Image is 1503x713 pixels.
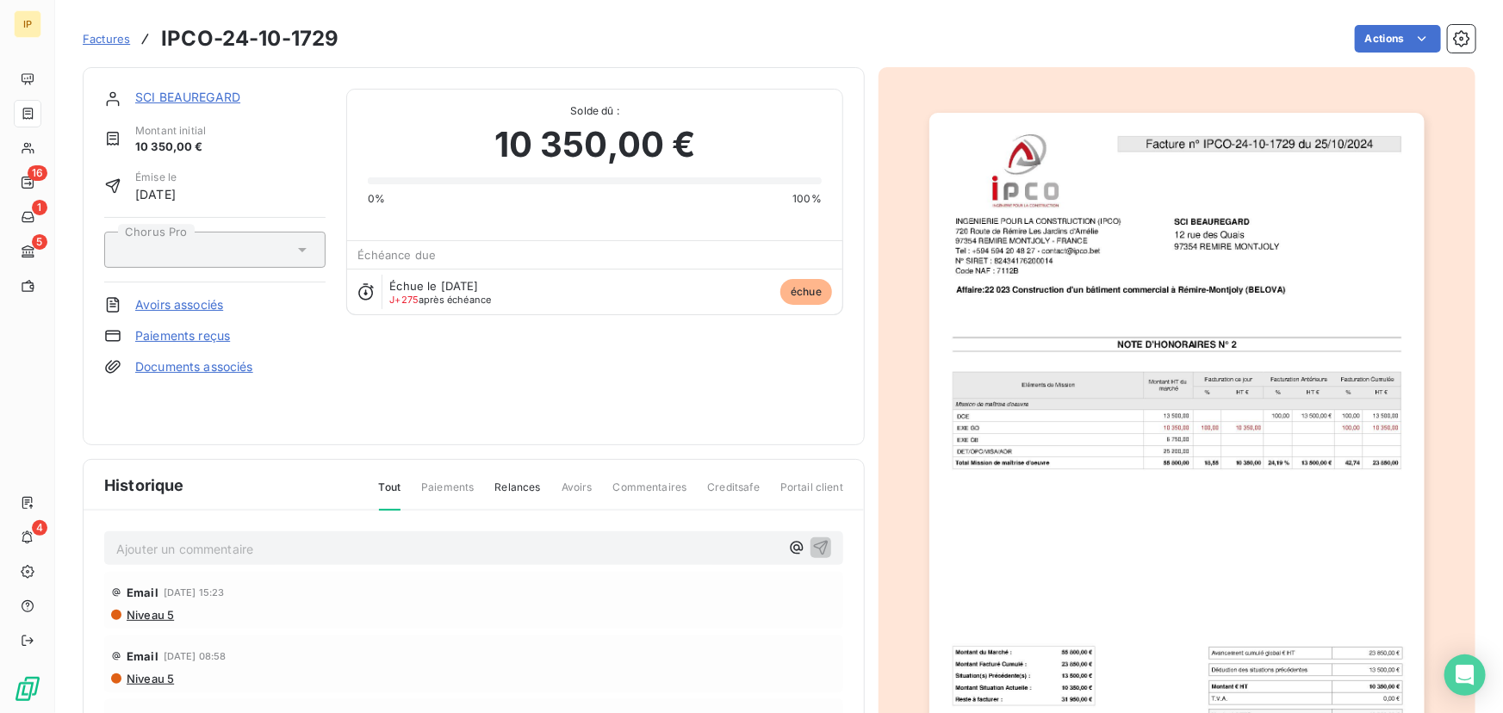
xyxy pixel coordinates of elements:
span: 10 350,00 € [135,139,206,156]
a: Paiements reçus [135,327,230,344]
span: Email [127,586,158,599]
span: Échéance due [357,248,436,262]
span: 5 [32,234,47,250]
span: Factures [83,32,130,46]
a: 1 [14,203,40,231]
span: Solde dû : [368,103,822,119]
span: 0% [368,191,385,207]
a: Factures [83,30,130,47]
span: échue [780,279,832,305]
span: 1 [32,200,47,215]
span: Historique [104,474,184,497]
span: 10 350,00 € [494,119,696,170]
a: 5 [14,238,40,265]
span: Creditsafe [707,480,760,509]
a: Documents associés [135,358,253,375]
span: Paiements [421,480,474,509]
span: Email [127,649,158,663]
div: IP [14,10,41,38]
h3: IPCO-24-10-1729 [161,23,338,54]
span: Commentaires [613,480,687,509]
span: J+275 [389,294,419,306]
a: 16 [14,169,40,196]
span: Avoirs [562,480,593,509]
span: Niveau 5 [125,608,174,622]
img: Logo LeanPay [14,675,41,703]
span: Échue le [DATE] [389,279,478,293]
div: Open Intercom Messenger [1444,654,1486,696]
button: Actions [1355,25,1441,53]
span: [DATE] [135,185,177,203]
span: 16 [28,165,47,181]
span: 100% [792,191,822,207]
span: Relances [494,480,540,509]
span: [DATE] 08:58 [164,651,227,661]
a: Avoirs associés [135,296,223,313]
span: après échéance [389,294,491,305]
a: SCI BEAUREGARD [135,90,240,104]
span: Montant initial [135,123,206,139]
span: 4 [32,520,47,536]
span: Niveau 5 [125,672,174,685]
span: [DATE] 15:23 [164,587,225,598]
span: Portail client [780,480,843,509]
span: Tout [379,480,401,511]
span: Émise le [135,170,177,185]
